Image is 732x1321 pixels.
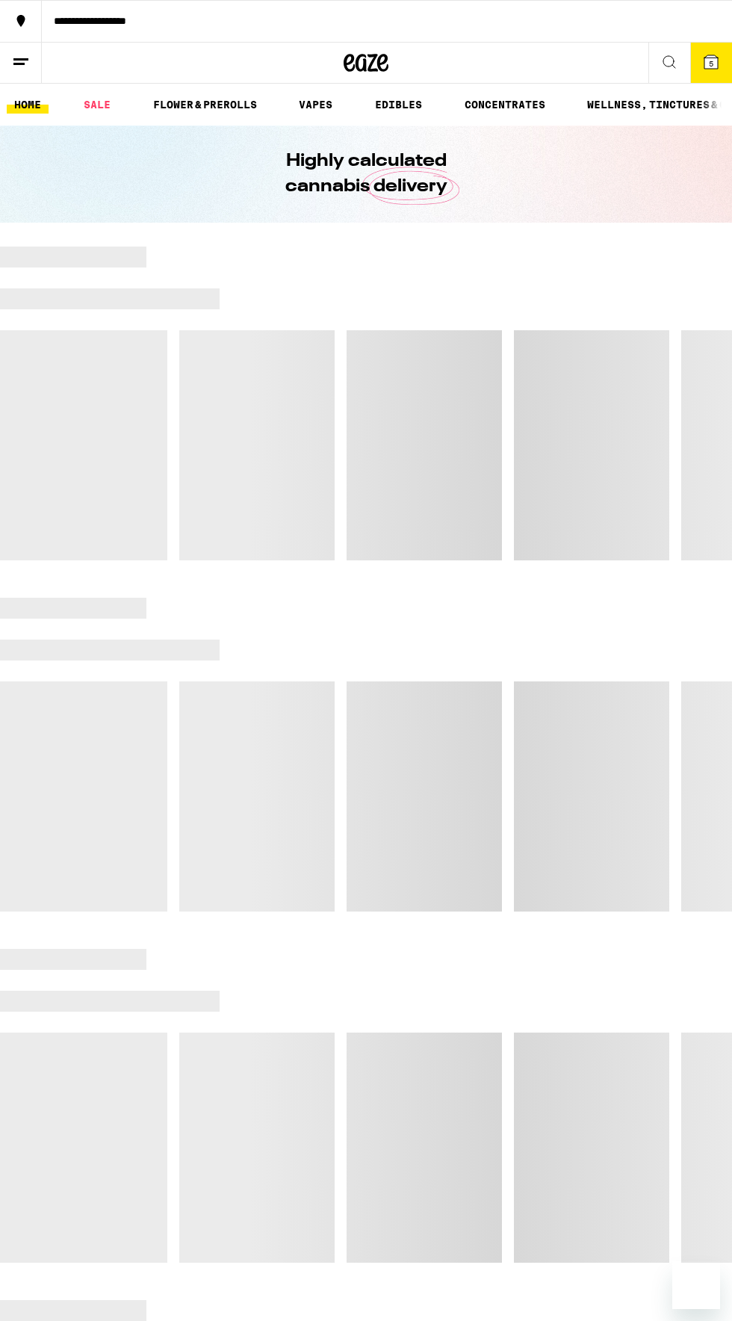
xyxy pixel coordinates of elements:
[672,1261,720,1309] iframe: Button to launch messaging window
[709,59,713,68] span: 5
[243,149,489,199] h1: Highly calculated cannabis delivery
[690,43,732,83] button: 5
[291,96,340,114] a: VAPES
[457,96,553,114] a: CONCENTRATES
[146,96,264,114] a: FLOWER & PREROLLS
[367,96,429,114] a: EDIBLES
[7,96,49,114] a: HOME
[76,96,118,114] a: SALE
